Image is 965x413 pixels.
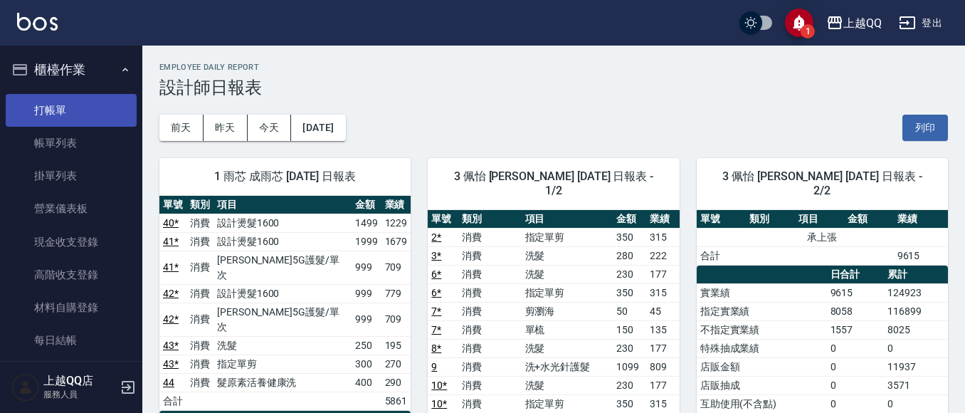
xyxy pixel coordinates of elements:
td: 177 [646,339,680,357]
a: 高階收支登錄 [6,258,137,291]
td: 222 [646,246,680,265]
button: 前天 [159,115,204,141]
td: 洗髮 [522,376,613,394]
td: 3571 [884,376,948,394]
th: 類別 [458,210,522,229]
td: 洗髮 [522,246,613,265]
td: 400 [352,373,381,392]
a: 掛單列表 [6,160,137,192]
table: a dense table [697,210,948,266]
td: 315 [646,394,680,413]
button: 上越QQ [821,9,887,38]
button: 今天 [248,115,292,141]
th: 業績 [381,196,411,214]
td: 洗+水光針護髮 [522,357,613,376]
span: 1 雨芯 成雨芯 [DATE] 日報表 [176,169,394,184]
td: 999 [352,303,381,336]
table: a dense table [159,196,411,411]
span: 3 佩怡 [PERSON_NAME] [DATE] 日報表 - 1/2 [445,169,662,198]
td: 5861 [381,392,411,410]
td: 消費 [458,394,522,413]
th: 金額 [844,210,893,229]
th: 金額 [352,196,381,214]
button: 登出 [893,10,948,36]
td: 8058 [827,302,885,320]
td: 消費 [458,246,522,265]
td: 350 [613,228,646,246]
h3: 設計師日報表 [159,78,948,98]
td: 230 [613,376,646,394]
td: 195 [381,336,411,355]
h2: Employee Daily Report [159,63,948,72]
td: [PERSON_NAME]5G護髮/單次 [213,251,352,284]
td: 店販金額 [697,357,827,376]
th: 類別 [186,196,213,214]
span: 3 佩怡 [PERSON_NAME] [DATE] 日報表 - 2/2 [714,169,931,198]
th: 項目 [213,196,352,214]
td: 指定實業績 [697,302,827,320]
th: 類別 [746,210,795,229]
td: 1557 [827,320,885,339]
th: 項目 [795,210,844,229]
td: 8025 [884,320,948,339]
td: 809 [646,357,680,376]
td: 280 [613,246,646,265]
td: 1499 [352,214,381,232]
td: 設計燙髮1600 [213,214,352,232]
td: 177 [646,265,680,283]
th: 單號 [159,196,186,214]
td: 指定單剪 [522,228,613,246]
td: 230 [613,339,646,357]
td: 指定單剪 [522,394,613,413]
a: 打帳單 [6,94,137,127]
td: 0 [827,357,885,376]
td: 290 [381,373,411,392]
th: 單號 [697,210,746,229]
th: 金額 [613,210,646,229]
td: 270 [381,355,411,373]
td: 116899 [884,302,948,320]
td: 300 [352,355,381,373]
td: 洗髮 [213,336,352,355]
td: 單梳 [522,320,613,339]
td: 實業績 [697,283,827,302]
td: 剪瀏海 [522,302,613,320]
td: 消費 [458,302,522,320]
button: 列印 [902,115,948,141]
td: 135 [646,320,680,339]
button: [DATE] [291,115,345,141]
td: 1099 [613,357,646,376]
h5: 上越QQ店 [43,374,116,388]
td: 指定單剪 [213,355,352,373]
td: 店販抽成 [697,376,827,394]
td: 250 [352,336,381,355]
a: 材料自購登錄 [6,291,137,324]
td: 洗髮 [522,265,613,283]
td: 0 [827,394,885,413]
td: 0 [827,376,885,394]
div: 上越QQ [843,14,882,32]
img: Logo [17,13,58,31]
td: 1999 [352,232,381,251]
td: 承上張 [697,228,948,246]
td: 230 [613,265,646,283]
th: 項目 [522,210,613,229]
td: 消費 [186,284,213,303]
td: 124923 [884,283,948,302]
td: 特殊抽成業績 [697,339,827,357]
td: 消費 [186,373,213,392]
a: 9 [431,361,437,372]
a: 營業儀表板 [6,192,137,225]
td: 779 [381,284,411,303]
button: 昨天 [204,115,248,141]
td: [PERSON_NAME]5G護髮/單次 [213,303,352,336]
td: 9615 [827,283,885,302]
td: 消費 [186,214,213,232]
td: 設計燙髮1600 [213,284,352,303]
img: Person [11,373,40,402]
td: 消費 [186,251,213,284]
td: 消費 [458,320,522,339]
span: 1 [801,24,815,38]
button: 櫃檯作業 [6,51,137,88]
td: 315 [646,228,680,246]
